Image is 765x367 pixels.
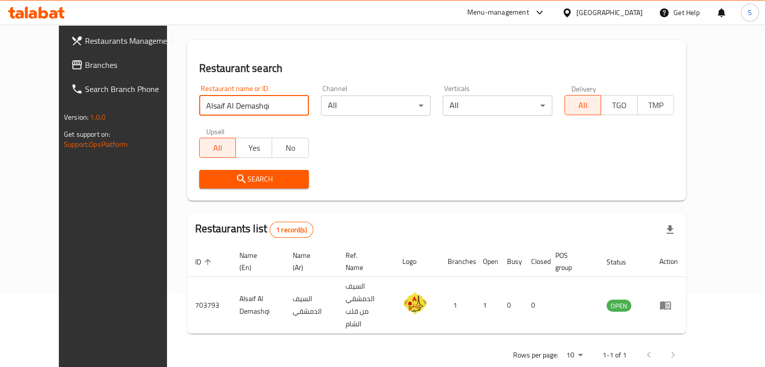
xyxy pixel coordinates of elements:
td: 1 [475,277,499,334]
span: Search [207,173,301,186]
span: Restaurants Management [85,35,179,47]
p: Rows per page: [513,349,558,361]
span: POS group [555,249,586,273]
table: enhanced table [187,246,686,334]
span: All [569,98,597,113]
a: Search Branch Phone [63,77,187,101]
span: Name (Ar) [293,249,325,273]
div: All [321,96,431,116]
div: [GEOGRAPHIC_DATA] [576,7,643,18]
div: All [443,96,552,116]
p: 1-1 of 1 [603,349,627,361]
button: All [199,138,236,158]
label: Delivery [571,85,597,92]
td: السيف الدمشقي [285,277,337,334]
button: Search [199,170,309,189]
th: Action [651,246,686,277]
span: Branches [85,59,179,71]
a: Branches [63,53,187,77]
img: Alsaif Al Demashqi [402,291,428,316]
input: Search for restaurant name or ID.. [199,96,309,116]
span: ID [195,256,214,268]
span: TMP [642,98,670,113]
a: Support.OpsPlatform [64,138,128,151]
div: Menu-management [467,7,529,19]
span: Version: [64,111,89,124]
span: Yes [240,141,268,155]
td: السيف الدمشقي من قلب الشام [337,277,395,334]
td: 0 [499,277,523,334]
label: Upsell [206,128,225,135]
th: Open [475,246,499,277]
button: All [564,95,601,115]
td: 703793 [187,277,231,334]
th: Busy [499,246,523,277]
th: Logo [394,246,440,277]
span: Status [607,256,639,268]
button: TGO [601,95,637,115]
div: Total records count [270,222,313,238]
h2: Restaurant search [199,61,674,76]
span: No [276,141,304,155]
th: Closed [523,246,547,277]
button: No [272,138,308,158]
span: All [204,141,232,155]
span: Get support on: [64,128,110,141]
div: Rows per page: [562,348,586,363]
span: 1.0.0 [90,111,106,124]
td: 1 [440,277,475,334]
div: Menu [659,299,678,311]
button: Yes [235,138,272,158]
span: OPEN [607,300,631,312]
a: Restaurants Management [63,29,187,53]
span: Search Branch Phone [85,83,179,95]
span: TGO [605,98,633,113]
span: 1 record(s) [270,225,313,235]
td: Alsaif Al Demashqi [231,277,285,334]
span: S [748,7,752,18]
div: Export file [658,218,682,242]
span: Ref. Name [346,249,383,273]
td: 0 [523,277,547,334]
span: Name (En) [239,249,273,273]
button: TMP [637,95,674,115]
th: Branches [440,246,475,277]
h2: Restaurants list [195,221,313,238]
